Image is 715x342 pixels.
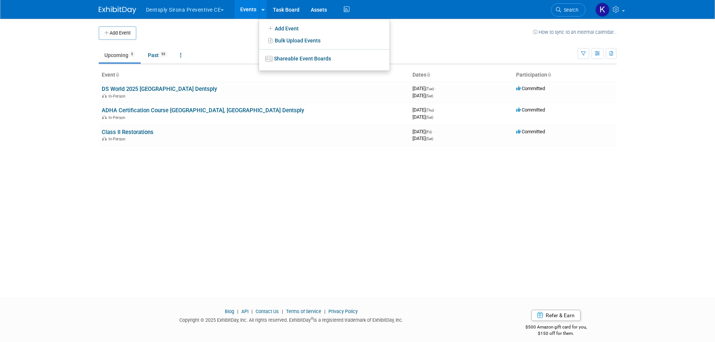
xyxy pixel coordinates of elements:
[426,115,433,119] span: (Sat)
[99,315,485,324] div: Copyright © 2025 ExhibitDay, Inc. All rights reserved. ExhibitDay is a registered trademark of Ex...
[433,129,434,134] span: -
[108,94,128,99] span: In-Person
[99,26,136,40] button: Add Event
[115,72,119,78] a: Sort by Event Name
[99,48,141,62] a: Upcoming3
[102,137,107,140] img: In-Person Event
[259,52,390,65] a: Shareable Event Boards
[435,86,436,91] span: -
[235,309,240,314] span: |
[426,137,433,141] span: (Sat)
[108,115,128,120] span: In-Person
[547,72,551,78] a: Sort by Participation Type
[426,94,433,98] span: (Sat)
[159,51,167,57] span: 93
[102,94,107,98] img: In-Person Event
[516,86,545,91] span: Committed
[426,87,434,91] span: (Tue)
[551,3,586,17] a: Search
[102,86,217,92] a: DS World 2025 [GEOGRAPHIC_DATA] Dentsply
[328,309,358,314] a: Privacy Policy
[531,310,581,321] a: Refer & Earn
[286,309,321,314] a: Terms of Service
[412,114,433,120] span: [DATE]
[265,56,272,62] img: seventboard-3.png
[426,108,434,112] span: (Thu)
[412,107,436,113] span: [DATE]
[426,130,432,134] span: (Fri)
[250,309,254,314] span: |
[259,22,390,35] a: Add Event
[516,107,545,113] span: Committed
[322,309,327,314] span: |
[280,309,285,314] span: |
[108,137,128,142] span: In-Person
[99,69,409,81] th: Event
[495,319,617,336] div: $500 Amazon gift card for you,
[412,93,433,98] span: [DATE]
[516,129,545,134] span: Committed
[561,7,578,13] span: Search
[225,309,234,314] a: Blog
[102,129,154,136] a: Class II Restorations
[129,51,135,57] span: 3
[241,309,248,314] a: API
[99,6,136,14] img: ExhibitDay
[435,107,436,113] span: -
[495,330,617,337] div: $150 off for them.
[259,35,390,47] a: Bulk Upload Events
[595,3,610,17] img: Karla Harris
[102,107,304,114] a: ADHA Certification Course [GEOGRAPHIC_DATA], [GEOGRAPHIC_DATA] Dentsply
[412,86,436,91] span: [DATE]
[513,69,617,81] th: Participation
[409,69,513,81] th: Dates
[412,136,433,141] span: [DATE]
[533,29,617,35] a: How to sync to an external calendar...
[256,309,279,314] a: Contact Us
[102,115,107,119] img: In-Person Event
[426,72,430,78] a: Sort by Start Date
[412,129,434,134] span: [DATE]
[142,48,173,62] a: Past93
[311,316,313,321] sup: ®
